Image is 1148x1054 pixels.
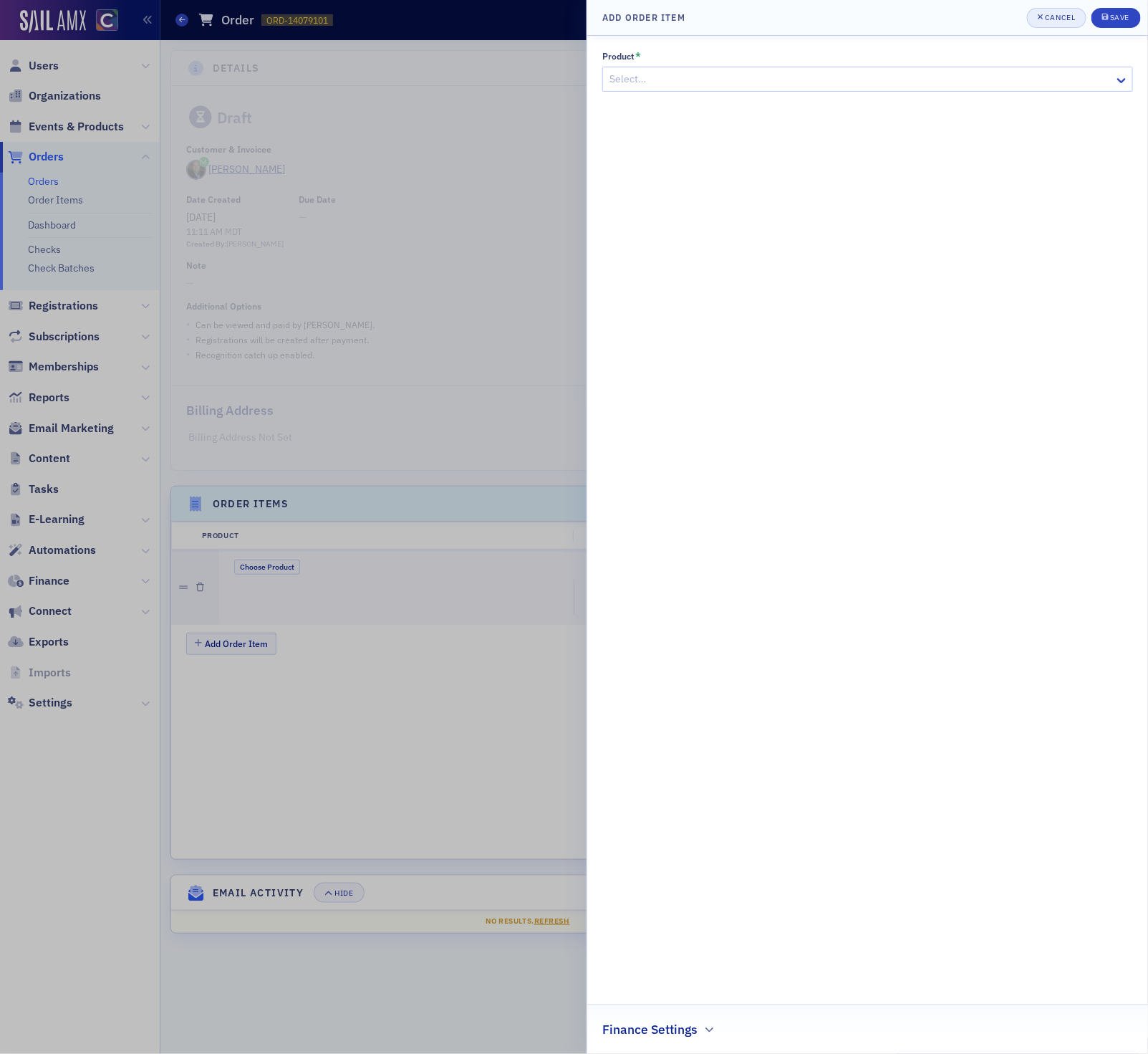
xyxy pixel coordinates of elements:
[602,1020,698,1039] h2: Finance Settings
[602,51,635,62] div: Product
[636,51,642,61] abbr: This field is required
[1027,8,1086,28] button: Cancel
[1091,8,1141,28] button: Save
[1045,14,1075,21] div: Cancel
[1110,14,1129,21] div: Save
[602,11,685,24] h4: Add Order Item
